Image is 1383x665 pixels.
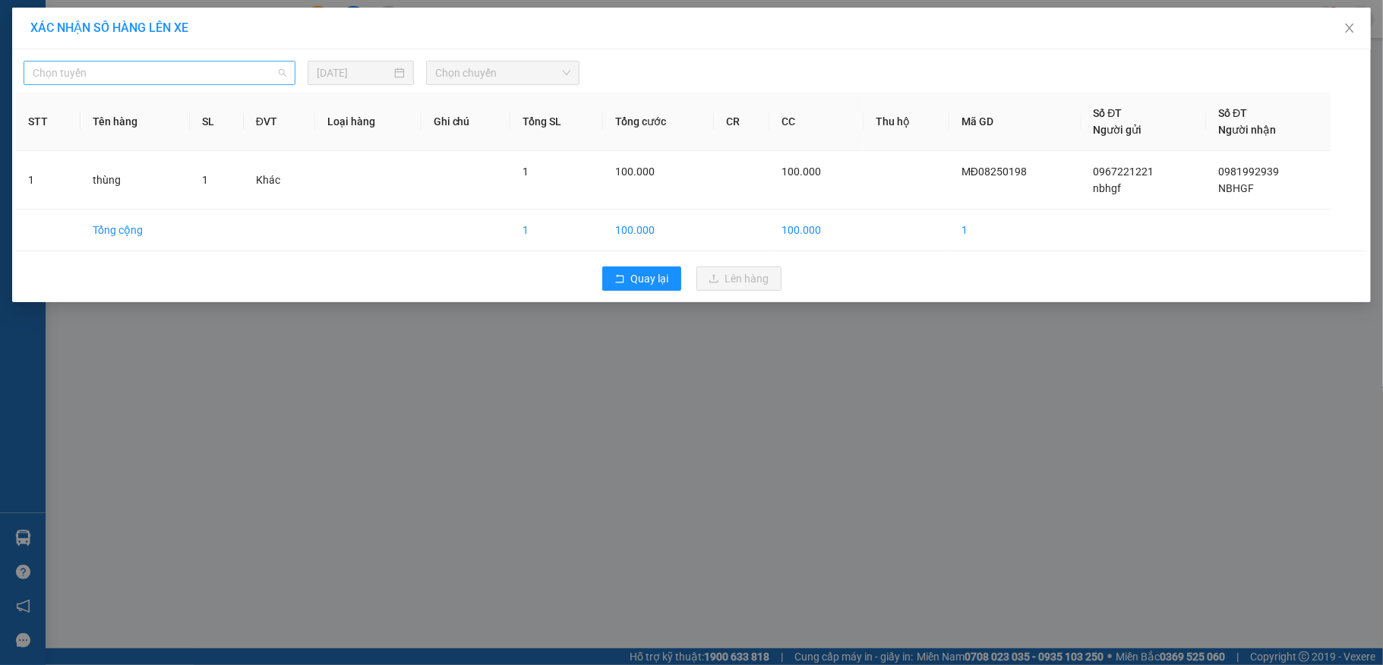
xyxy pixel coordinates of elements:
strong: Người nhận: [171,80,227,92]
th: Tên hàng [81,93,190,151]
strong: Số ĐT: [5,68,87,80]
span: bvgfd [55,54,80,65]
span: Người gửi [1094,124,1142,136]
th: STT [16,93,81,151]
span: đối diện [STREET_ADDRESS] [7,36,146,47]
span: Người nhận [1218,124,1276,136]
th: SL [190,93,244,151]
button: rollbackQuay lại [602,266,681,291]
td: Tổng cộng [81,210,190,251]
th: Ghi chú [422,93,511,151]
button: Close [1328,8,1371,50]
span: Số ĐT [1218,107,1247,119]
span: 100.000 [781,165,821,178]
span: NBHGF [1218,182,1254,194]
input: 11/08/2025 [317,65,391,81]
th: Loại hàng [315,93,422,151]
strong: Địa chỉ: [168,109,215,125]
span: rollback [614,273,625,285]
span: close [1344,22,1356,34]
span: 1 [202,174,208,186]
th: CC [769,93,863,151]
th: Mã GD [949,93,1081,151]
span: 0967221221 [1094,165,1154,178]
th: ĐVT [244,93,315,151]
span: Số ĐT [1094,107,1123,119]
td: 100.000 [603,210,714,251]
span: 20/10A [PERSON_NAME] ( gầm Cầu Vượt [GEOGRAPHIC_DATA]) [169,36,286,71]
button: uploadLên hàng [696,266,781,291]
strong: Địa chỉ: [5,83,52,99]
span: 0976649424 [204,95,255,106]
th: Thu hộ [864,93,949,151]
span: nbhgf [1094,182,1122,194]
strong: Người gửi: [5,54,52,65]
td: 1 [949,210,1081,251]
span: 1 [523,165,529,178]
span: XÁC NHẬN SỐ HÀNG LÊN XE [30,20,188,35]
span: Chọn tuyến [33,61,286,84]
strong: Số ĐT : [168,95,202,106]
th: CR [714,93,770,151]
td: 100.000 [769,210,863,251]
span: MĐ08250198 [961,165,1027,178]
span: 0967221221 [36,68,87,80]
th: Tổng SL [510,93,603,151]
td: Khác [244,151,315,210]
span: 100.000 [615,165,655,178]
span: 0981992939 [1218,165,1279,178]
span: Quay lại [631,270,669,287]
td: thùng [81,151,190,210]
td: 1 [510,210,603,251]
span: Chọn chuyến [435,61,570,84]
th: Tổng cước [603,93,714,151]
td: 1 [16,151,81,210]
